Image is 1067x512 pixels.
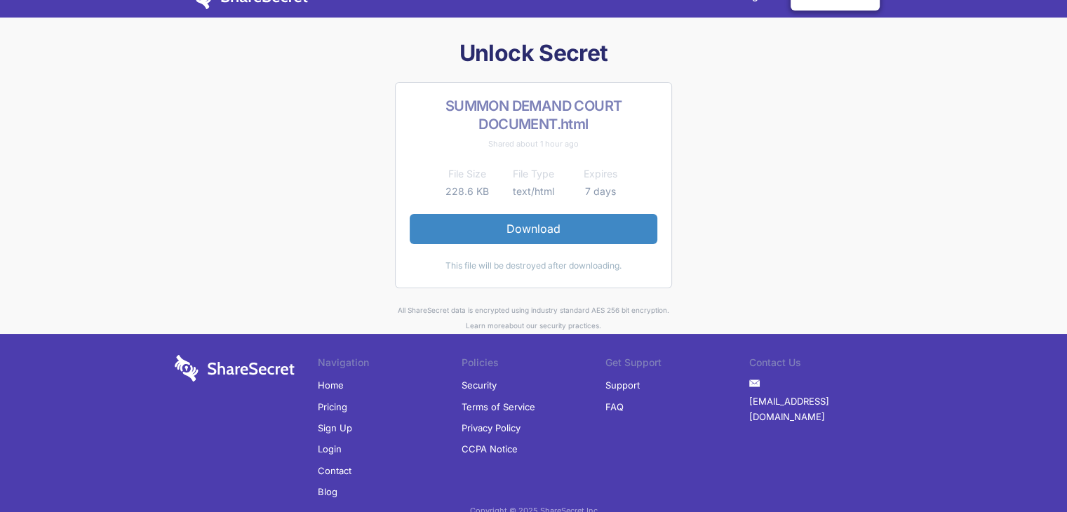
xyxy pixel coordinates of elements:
[318,417,352,438] a: Sign Up
[318,438,342,459] a: Login
[175,355,295,382] img: logo-wordmark-white-trans-d4663122ce5f474addd5e946df7df03e33cb6a1c49d2221995e7729f52c070b2.svg
[462,438,518,459] a: CCPA Notice
[318,375,344,396] a: Home
[169,39,899,68] h1: Unlock Secret
[169,302,899,334] div: All ShareSecret data is encrypted using industry standard AES 256 bit encryption. about our secur...
[749,355,893,375] li: Contact Us
[567,166,633,182] th: Expires
[410,136,657,151] div: Shared about 1 hour ago
[318,460,351,481] a: Contact
[500,166,567,182] th: File Type
[434,183,500,200] td: 228.6 KB
[466,321,505,330] a: Learn more
[749,391,893,428] a: [EMAIL_ADDRESS][DOMAIN_NAME]
[500,183,567,200] td: text/html
[462,355,605,375] li: Policies
[462,396,535,417] a: Terms of Service
[605,355,749,375] li: Get Support
[318,396,347,417] a: Pricing
[434,166,500,182] th: File Size
[462,375,497,396] a: Security
[605,396,624,417] a: FAQ
[462,417,521,438] a: Privacy Policy
[410,258,657,274] div: This file will be destroyed after downloading.
[318,481,337,502] a: Blog
[997,442,1050,495] iframe: Drift Widget Chat Controller
[410,97,657,133] h2: SUMMON DEMAND COURT DOCUMENT.html
[410,214,657,243] a: Download
[605,375,640,396] a: Support
[567,183,633,200] td: 7 days
[318,355,462,375] li: Navigation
